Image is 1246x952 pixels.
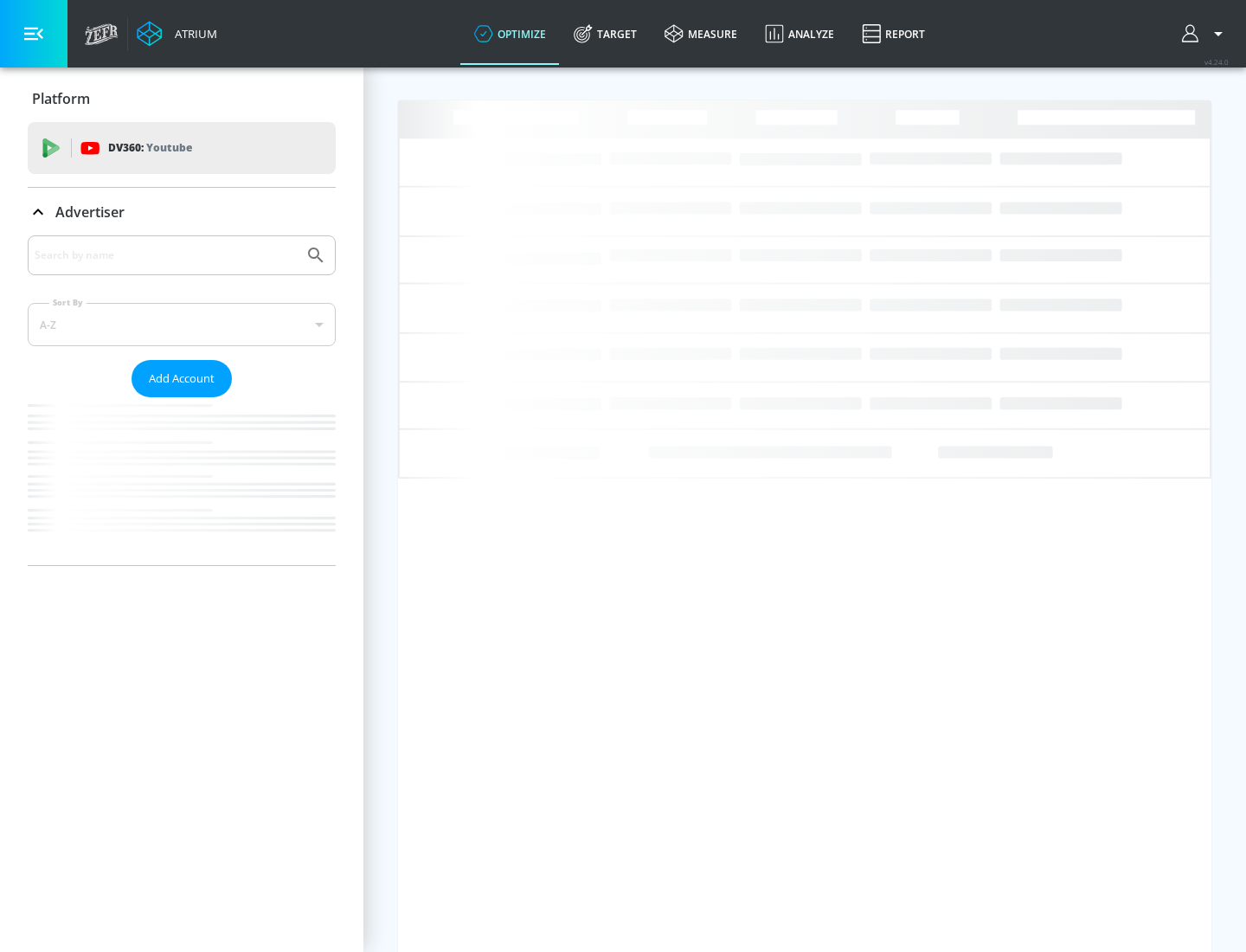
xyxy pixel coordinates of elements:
span: v 4.24.0 [1204,57,1229,67]
p: DV360: [108,138,192,158]
span: Add Account [149,369,215,389]
div: DV360: Youtube [28,122,336,174]
a: Atrium [137,21,217,47]
button: Add Account [132,360,232,397]
a: Report [848,3,939,65]
div: Platform [28,74,336,123]
label: Sort By [49,297,87,308]
nav: list of Advertiser [28,397,336,565]
p: Platform [32,89,90,108]
input: Search by name [35,244,297,267]
div: Advertiser [28,188,336,236]
div: Atrium [168,26,217,42]
a: Target [560,3,651,65]
a: measure [651,3,751,65]
a: optimize [460,3,560,65]
p: Youtube [146,138,192,157]
div: A-Z [28,303,336,346]
div: Advertiser [28,235,336,565]
p: Advertiser [55,203,125,222]
a: Analyze [751,3,848,65]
